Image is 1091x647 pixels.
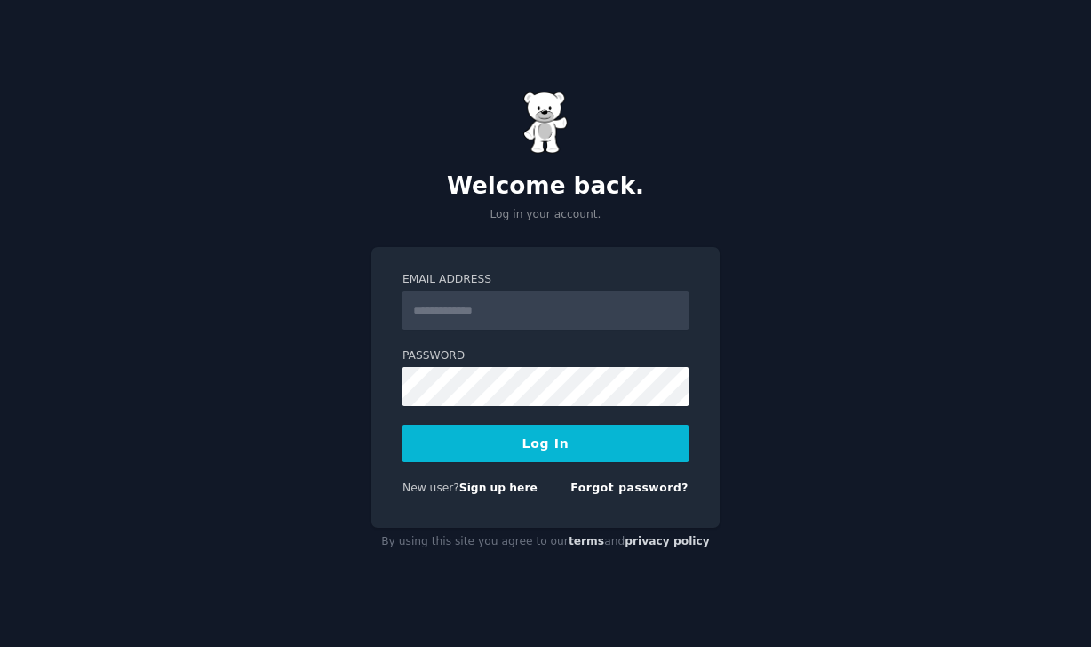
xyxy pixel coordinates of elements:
h2: Welcome back. [371,172,720,201]
span: New user? [402,482,459,494]
a: privacy policy [625,535,710,547]
a: Sign up here [459,482,538,494]
a: terms [569,535,604,547]
img: Gummy Bear [523,92,568,154]
a: Forgot password? [570,482,689,494]
button: Log In [402,425,689,462]
p: Log in your account. [371,207,720,223]
label: Password [402,348,689,364]
div: By using this site you agree to our and [371,528,720,556]
label: Email Address [402,272,689,288]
